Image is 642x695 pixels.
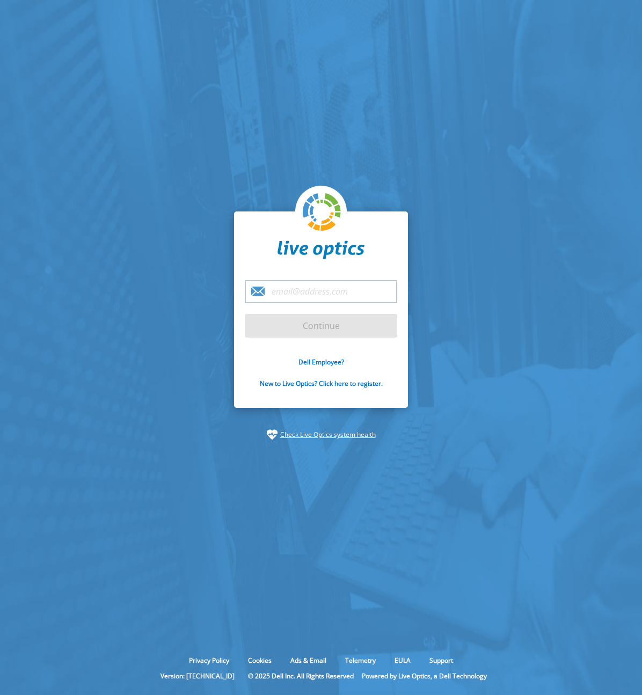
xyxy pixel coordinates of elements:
a: Check Live Optics system health [280,429,376,440]
a: New to Live Optics? Click here to register. [260,379,383,388]
img: liveoptics-word.svg [278,240,364,260]
a: Support [421,656,461,665]
a: Cookies [240,656,280,665]
li: © 2025 Dell Inc. All Rights Reserved [243,671,359,681]
a: Telemetry [337,656,384,665]
a: EULA [386,656,419,665]
li: Version: [TECHNICAL_ID] [155,671,240,681]
a: Ads & Email [282,656,334,665]
li: Powered by Live Optics, a Dell Technology [362,671,487,681]
a: Privacy Policy [181,656,237,665]
img: liveoptics-logo.svg [303,193,341,232]
img: status-check-icon.svg [267,429,278,440]
a: Dell Employee? [298,357,344,367]
input: email@address.com [245,280,397,303]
